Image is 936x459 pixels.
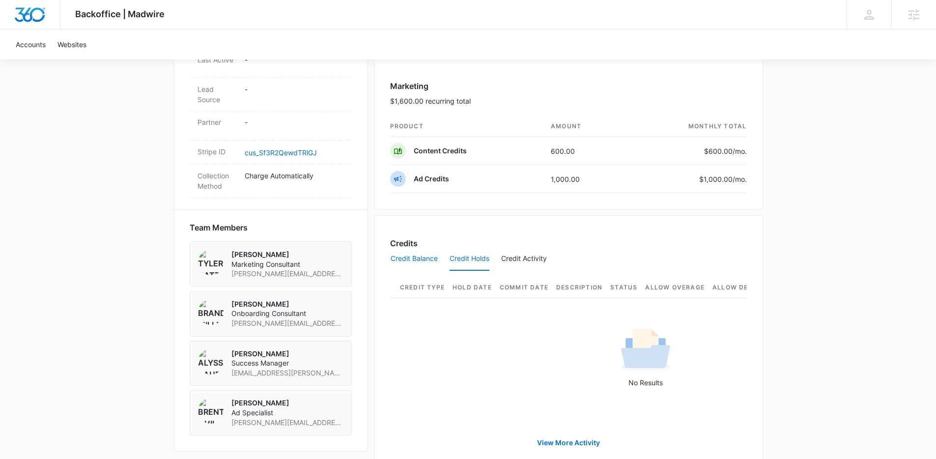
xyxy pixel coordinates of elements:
span: Backoffice | Madwire [75,9,165,19]
a: Websites [52,29,92,59]
img: Brent Avila [198,398,224,424]
p: Content Credits [414,146,467,156]
span: Team Members [190,222,248,233]
img: Alyssa Bauer [198,349,224,374]
div: Partner- [190,111,352,141]
h3: Credits [390,237,418,249]
span: /mo. [733,175,747,183]
span: Onboarding Consultant [231,309,343,318]
span: Success Manager [231,358,343,368]
span: [EMAIL_ADDRESS][PERSON_NAME][DOMAIN_NAME] [231,368,343,378]
div: Lead Source- [190,78,352,111]
p: - [245,55,344,65]
td: 600.00 [543,137,627,165]
p: [PERSON_NAME] [231,349,343,359]
th: amount [543,116,627,137]
img: Tyler Hatton [198,250,224,275]
button: Credit Activity [501,247,547,271]
span: Status [610,283,637,292]
dt: Stripe ID [198,146,237,157]
p: [PERSON_NAME] [231,299,343,309]
p: $600.00 [701,146,747,156]
dt: Partner [198,117,237,127]
a: cus_Sf3R2QewdTRlGJ [245,148,317,157]
span: Allow Overage [645,283,705,292]
h3: Marketing [390,80,471,92]
p: No Results [390,377,901,388]
td: 1,000.00 [543,165,627,193]
dt: Lead Source [198,84,237,105]
span: Commit Date [500,283,548,292]
p: Charge Automatically [245,171,344,181]
img: No Results [621,326,670,375]
span: Marketing Consultant [231,259,343,269]
p: Ad Credits [414,174,449,184]
span: Hold Date [453,283,492,292]
button: Credit Balance [391,247,438,271]
p: [PERSON_NAME] [231,250,343,259]
a: View More Activity [527,431,610,455]
a: Accounts [10,29,52,59]
span: Description [556,283,602,292]
span: [PERSON_NAME][EMAIL_ADDRESS][PERSON_NAME][DOMAIN_NAME] [231,269,343,279]
div: Stripe IDcus_Sf3R2QewdTRlGJ [190,141,352,165]
p: $1,600.00 recurring total [390,96,471,106]
img: Brandon Miller [198,299,224,325]
p: [PERSON_NAME] [231,398,343,408]
dt: Last Active [198,55,237,65]
dt: Collection Method [198,171,237,191]
span: Ad Specialist [231,408,343,418]
span: [PERSON_NAME][EMAIL_ADDRESS][PERSON_NAME][DOMAIN_NAME] [231,418,343,428]
th: monthly total [627,116,747,137]
span: /mo. [733,147,747,155]
div: Last Active- [190,49,352,78]
th: product [390,116,543,137]
span: Allow Deficit [712,283,766,292]
span: [PERSON_NAME][EMAIL_ADDRESS][PERSON_NAME][DOMAIN_NAME] [231,318,343,328]
span: Credit Type [400,283,445,292]
p: - [245,84,344,94]
button: Credit Holds [450,247,489,271]
div: Collection MethodCharge Automatically [190,165,352,198]
p: - [245,117,344,127]
p: $1,000.00 [699,174,747,184]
